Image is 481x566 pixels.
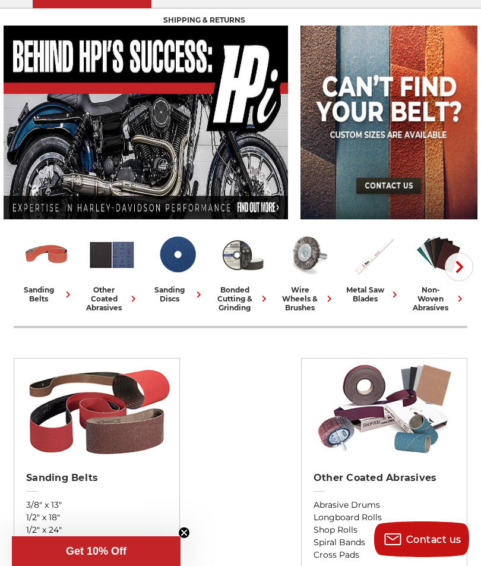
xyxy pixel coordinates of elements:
[26,524,167,536] a: 1/2" x 24"
[345,285,401,303] div: metal saw blades
[26,499,167,511] a: 3/8" x 13"
[149,230,205,303] a: sanding discs
[410,285,466,312] div: non-woven abrasives
[151,6,257,36] a: shipping & returns
[26,472,167,484] h2: Sanding Belts
[12,536,181,566] div: Get 10% OffClose teaser
[214,230,270,312] a: bonded cutting & grinding
[314,511,455,524] a: Longboard Rolls
[149,285,205,303] div: sanding discs
[153,230,202,279] img: Sanding Discs
[300,26,477,219] img: promo banner for custom belts.
[445,253,473,281] button: Next
[410,230,466,312] a: non-woven abrasives
[18,285,74,303] div: sanding belts
[314,524,455,536] a: Shop Rolls
[314,549,455,561] a: Cross Pads
[374,521,469,557] button: Contact us
[280,285,336,312] div: wire wheels & brushes
[178,527,190,539] button: Close teaser
[26,511,167,524] a: 1/2" x 18"
[66,545,126,557] span: Get 10% Off
[314,536,455,549] a: Spiral Bands
[345,230,401,303] a: metal saw blades
[283,230,333,279] img: Wire Wheels & Brushes
[314,472,455,484] h2: Other Coated Abrasives
[84,285,140,312] div: other coated abrasives
[18,230,74,303] a: sanding belts
[22,230,71,279] img: Sanding Belts
[214,285,270,312] div: bonded cutting & grinding
[20,359,174,460] img: Sanding Belts
[218,230,267,279] img: Bonded Cutting & Grinding
[84,230,140,312] a: other coated abrasives
[4,26,288,219] img: Banner for an interview featuring Horsepower Inc who makes Harley performance upgrades featured o...
[87,230,137,279] img: Other Coated Abrasives
[280,230,336,312] a: wire wheels & brushes
[349,230,398,279] img: Metal Saw Blades
[314,499,455,511] a: Abrasive Drums
[406,534,461,545] span: Contact us
[308,359,461,460] img: Other Coated Abrasives
[414,230,463,279] img: Non-woven Abrasives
